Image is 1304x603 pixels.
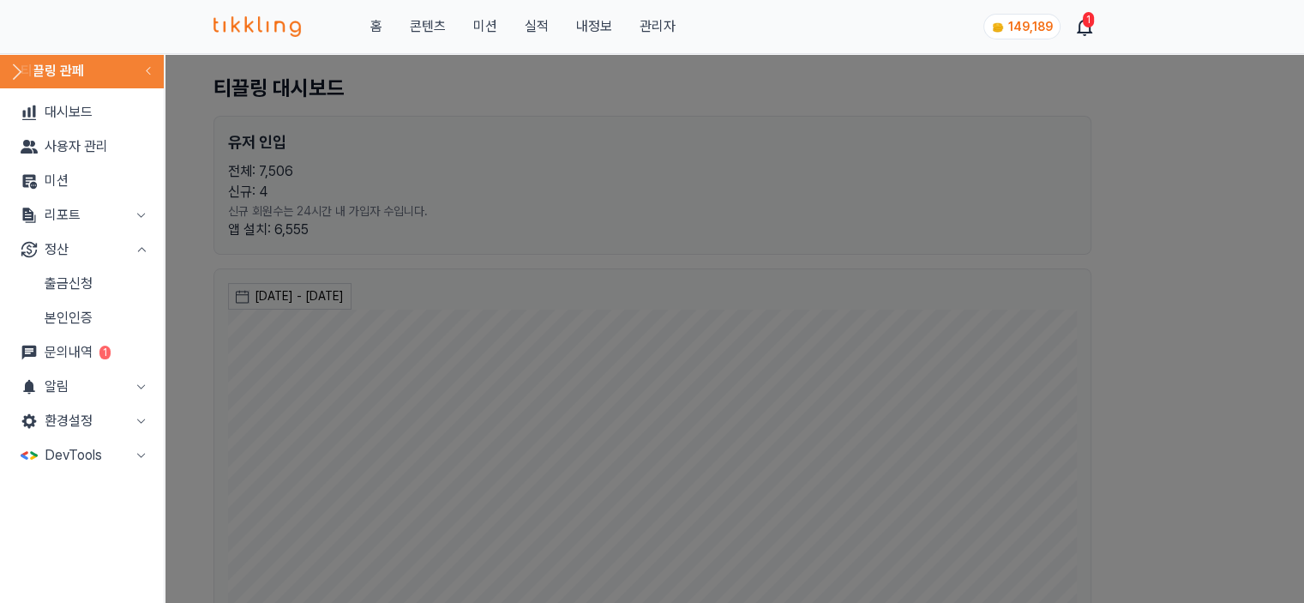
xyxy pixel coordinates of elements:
a: 관리자 [639,16,675,37]
a: 1 [1078,16,1091,37]
div: 1 [1083,12,1094,27]
a: 콘텐츠 [409,16,445,37]
a: 실적 [524,16,548,37]
h1: 티끌링 대시보드 [213,75,1091,102]
button: 미션 [472,16,496,37]
span: 149,189 [1008,20,1053,33]
button: [DATE] - [DATE] [228,283,352,310]
p: 앱 설치: 6,555 [228,220,1077,240]
p: 신규 회원수는 24시간 내 가입자 수입니다. [228,202,1077,220]
a: coin 149,189 [983,14,1057,39]
div: [DATE] - [DATE] [255,287,344,305]
a: 홈 [370,16,382,37]
h2: 유저 인입 [228,130,1077,154]
a: 내정보 [575,16,611,37]
p: 전체: 7,506 [228,161,1077,182]
img: coin [991,21,1005,34]
p: 신규: 4 [228,182,1077,202]
img: 티끌링 [213,16,302,37]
